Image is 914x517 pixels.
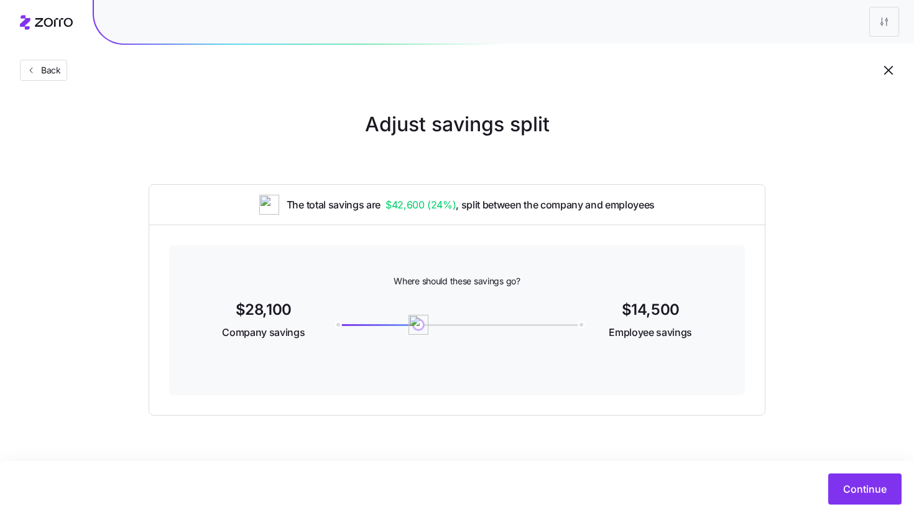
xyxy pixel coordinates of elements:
span: Continue [843,482,887,496]
span: ( 24% ) [427,197,456,213]
span: $42,600 [385,197,456,213]
img: ai-icon.png [409,315,428,335]
h1: Adjust savings split [149,109,765,139]
span: Company savings [222,325,305,340]
span: $28,100 [224,302,303,317]
span: Where should these savings go? [394,275,520,287]
span: Employee savings [609,325,692,340]
span: The total savings are , split between the company and employees [287,197,655,213]
span: $14,500 [611,302,690,317]
span: Back [36,64,61,77]
button: Continue [828,473,902,505]
button: Back [20,60,67,81]
img: ai-icon.png [259,195,279,215]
